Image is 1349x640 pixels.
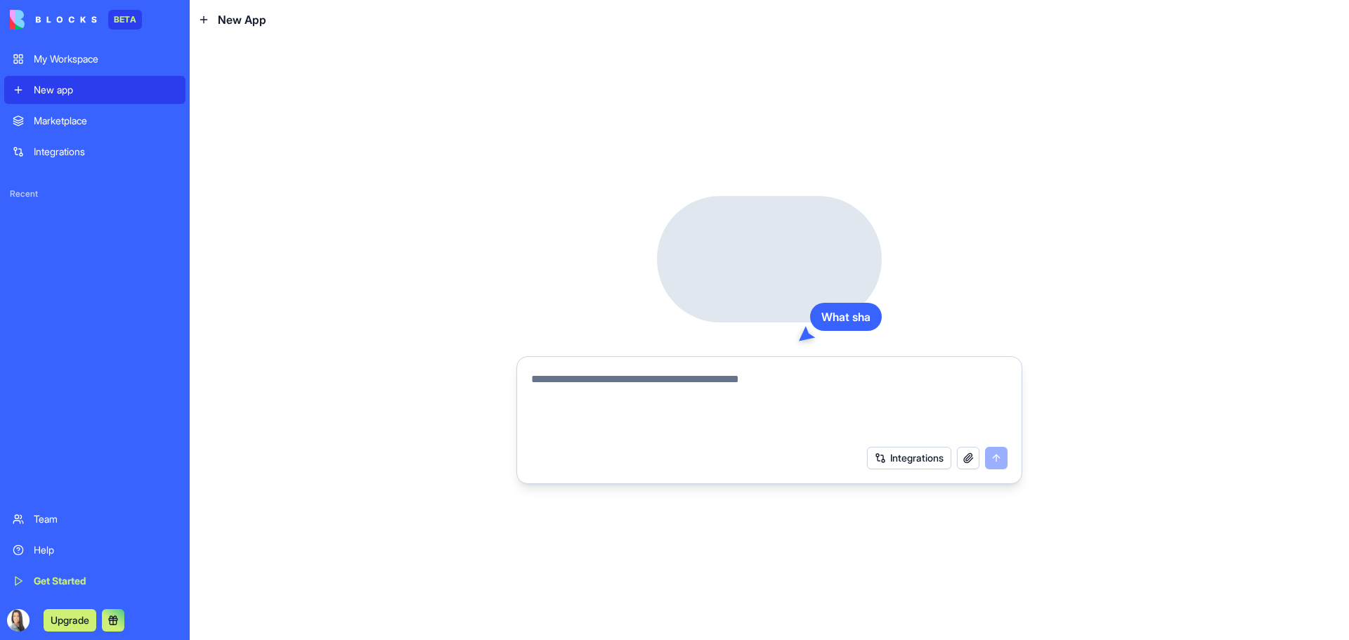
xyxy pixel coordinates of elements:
[34,145,177,159] div: Integrations
[10,10,142,30] a: BETA
[7,609,30,632] img: ACg8ocIi2y6ButMuETtlhkfkP-hgGTyOoLtfoJKwNUqVan3RkRO3_Vmv4A=s96-c
[810,303,882,331] div: What sha
[218,11,266,28] span: New App
[34,52,177,66] div: My Workspace
[34,114,177,128] div: Marketplace
[867,447,951,469] button: Integrations
[4,45,185,73] a: My Workspace
[34,83,177,97] div: New app
[4,536,185,564] a: Help
[4,188,185,200] span: Recent
[4,567,185,595] a: Get Started
[34,574,177,588] div: Get Started
[44,613,96,627] a: Upgrade
[4,107,185,135] a: Marketplace
[4,76,185,104] a: New app
[4,138,185,166] a: Integrations
[34,512,177,526] div: Team
[108,10,142,30] div: BETA
[10,10,97,30] img: logo
[34,543,177,557] div: Help
[44,609,96,632] button: Upgrade
[4,505,185,533] a: Team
